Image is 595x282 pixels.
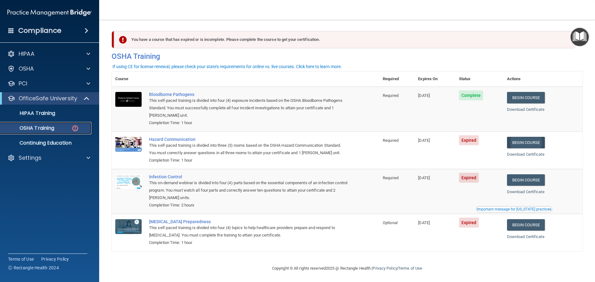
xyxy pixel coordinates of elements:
div: Copyright © All rights reserved 2025 @ Rectangle Health | | [234,258,460,278]
button: Read this if you are a dental practitioner in the state of CA [476,206,552,212]
a: Settings [7,154,90,162]
span: Expired [459,218,479,228]
a: Download Certificate [507,234,544,239]
a: OSHA [7,65,90,72]
h4: OSHA Training [112,52,583,61]
a: Hazard Communication [149,137,348,142]
span: Required [383,176,399,180]
a: Begin Course [507,174,545,186]
a: Terms of Use [398,266,422,271]
div: Completion Time: 2 hours [149,202,348,209]
th: Status [455,72,503,87]
th: Actions [503,72,583,87]
p: PCI [19,80,27,87]
span: [DATE] [418,176,430,180]
p: OSHA Training [4,125,54,131]
p: OSHA [19,65,34,72]
a: Download Certificate [507,107,544,112]
th: Required [379,72,414,87]
p: HIPAA [19,50,34,58]
a: Download Certificate [507,152,544,157]
img: exclamation-circle-solid-danger.72ef9ffc.png [119,36,127,44]
a: Download Certificate [507,189,544,194]
p: OfficeSafe University [19,95,77,102]
div: This on-demand webinar is divided into four (4) parts based on the essential components of an inf... [149,179,348,202]
div: Important message for [US_STATE] practices [477,207,551,211]
a: Bloodborne Pathogens [149,92,348,97]
div: If using CE for license renewal, please check your state's requirements for online vs. live cours... [112,64,342,69]
a: Begin Course [507,137,545,148]
div: You have a course that has expired or is incomplete. Please complete the course to get your certi... [114,31,576,48]
a: Infection Control [149,174,348,179]
span: Required [383,93,399,98]
a: Terms of Use [8,256,34,262]
p: Continuing Education [4,140,89,146]
a: Begin Course [507,219,545,231]
img: danger-circle.6113f641.png [71,124,79,132]
div: Completion Time: 1 hour [149,119,348,127]
span: Required [383,138,399,143]
a: HIPAA [7,50,90,58]
a: [MEDICAL_DATA] Preparedness [149,219,348,224]
button: Open Resource Center [571,28,589,46]
a: Privacy Policy [372,266,397,271]
span: [DATE] [418,138,430,143]
span: Expired [459,135,479,145]
a: PCI [7,80,90,87]
a: OfficeSafe University [7,95,90,102]
span: Expired [459,173,479,183]
span: Optional [383,220,398,225]
a: Begin Course [507,92,545,103]
p: Settings [19,154,42,162]
span: [DATE] [418,220,430,225]
a: Privacy Policy [41,256,69,262]
span: Complete [459,90,483,100]
button: If using CE for license renewal, please check your state's requirements for online vs. live cours... [112,63,343,70]
img: PMB logo [7,7,92,19]
th: Course [112,72,145,87]
h4: Compliance [18,26,61,35]
div: This self-paced training is divided into three (3) rooms based on the OSHA Hazard Communication S... [149,142,348,157]
div: Completion Time: 1 hour [149,157,348,164]
span: [DATE] [418,93,430,98]
div: This self-paced training is divided into four (4) topics to help healthcare providers prepare and... [149,224,348,239]
div: This self-paced training is divided into four (4) exposure incidents based on the OSHA Bloodborne... [149,97,348,119]
th: Expires On [414,72,455,87]
div: Completion Time: 1 hour [149,239,348,246]
p: HIPAA Training [4,110,55,116]
span: Ⓒ Rectangle Health 2024 [8,265,59,271]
